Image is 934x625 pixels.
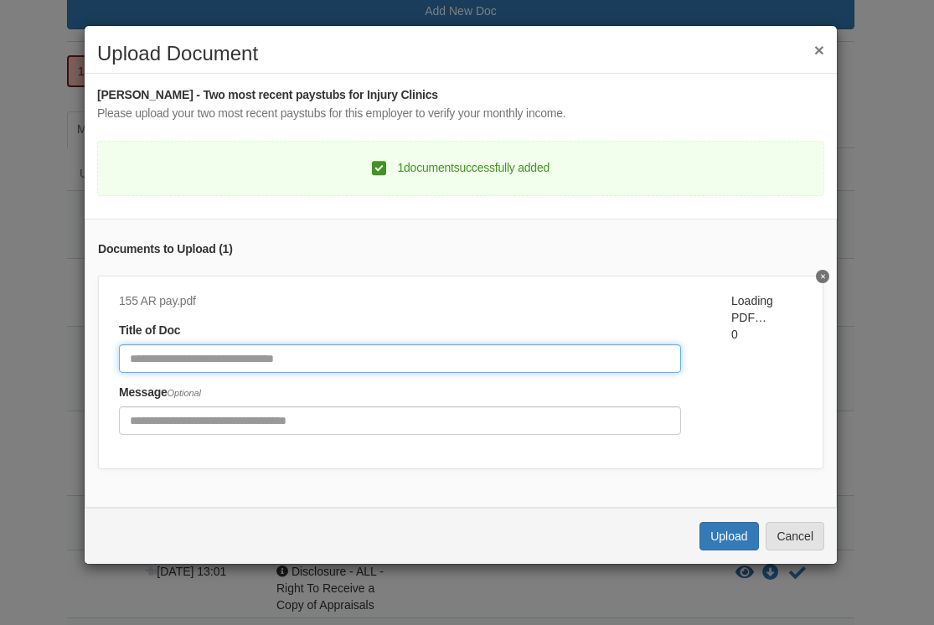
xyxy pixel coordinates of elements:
[816,270,829,283] button: Delete undefined
[119,406,681,435] input: Include any comments on this document
[97,86,824,105] div: [PERSON_NAME] - Two most recent paystubs for Injury Clinics
[766,522,824,550] button: Cancel
[119,322,180,340] label: Title of Doc
[97,43,824,65] h2: Upload Document
[97,105,824,123] div: Please upload your two most recent paystubs for this employer to verify your monthly income.
[699,522,758,550] button: Upload
[372,159,550,178] div: 1 document successfully added
[168,388,201,398] span: Optional
[98,240,823,259] div: Documents to Upload ( 1 )
[731,292,802,446] div: 0
[814,41,824,59] button: ×
[119,344,681,373] input: Document Title
[731,292,802,326] div: Loading PDF…
[119,292,681,311] div: 155 AR pay.pdf
[119,384,201,402] label: Message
